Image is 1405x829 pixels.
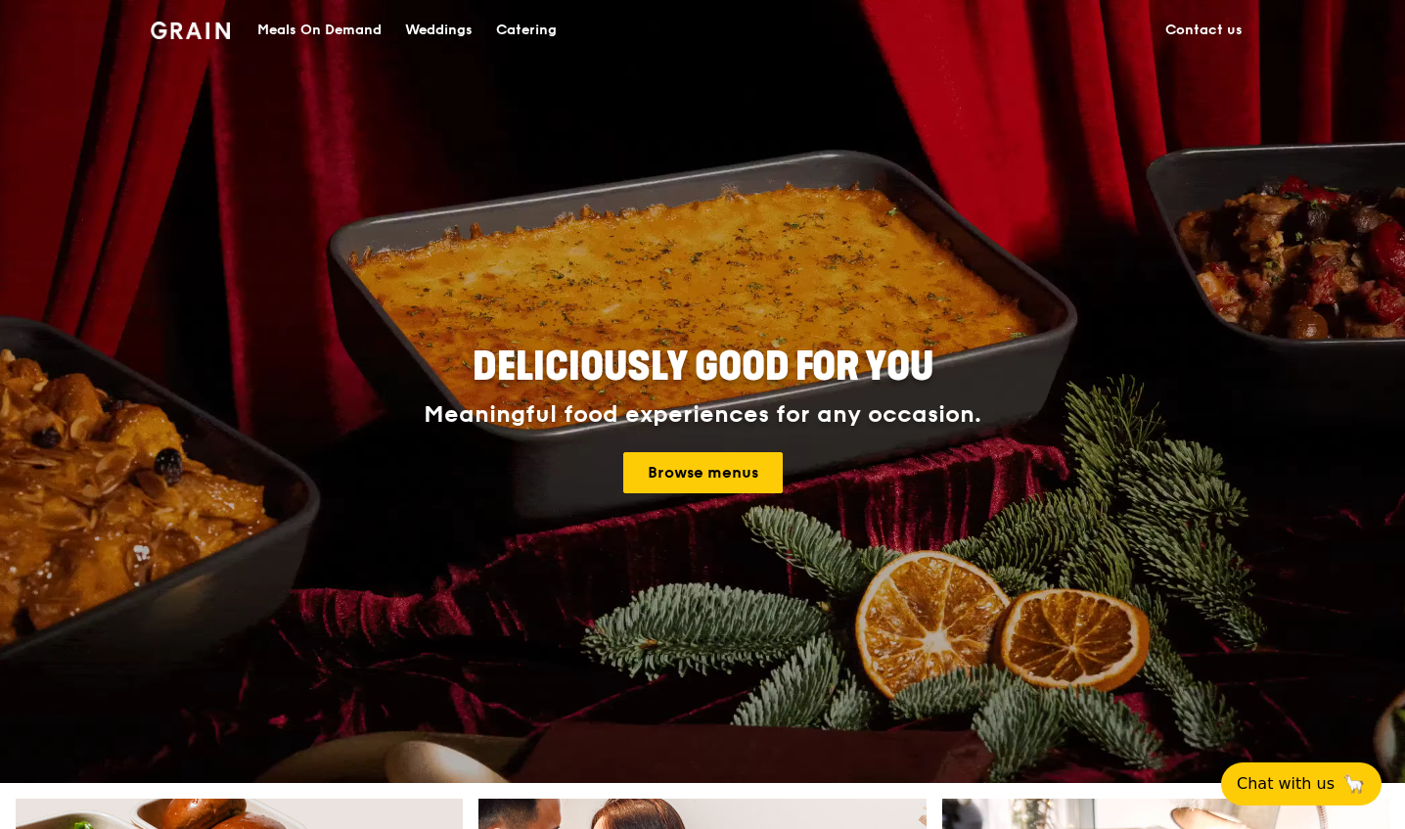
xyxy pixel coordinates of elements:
[1342,772,1366,796] span: 🦙
[393,1,484,60] a: Weddings
[1237,772,1335,796] span: Chat with us
[473,344,933,391] span: Deliciously good for you
[350,401,1055,429] div: Meaningful food experiences for any occasion.
[623,452,783,493] a: Browse menus
[1154,1,1254,60] a: Contact us
[257,1,382,60] div: Meals On Demand
[484,1,568,60] a: Catering
[1221,762,1382,806] button: Chat with us🦙
[405,1,473,60] div: Weddings
[496,1,557,60] div: Catering
[151,22,230,39] img: Grain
